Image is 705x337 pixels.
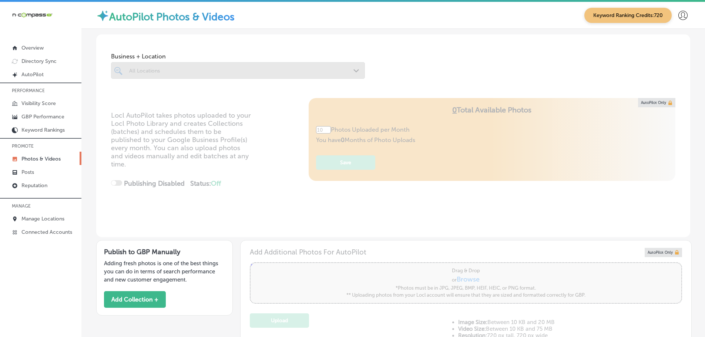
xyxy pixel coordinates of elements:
p: Directory Sync [21,58,57,64]
p: Adding fresh photos is one of the best things you can do in terms of search performance and new c... [104,259,225,284]
p: Visibility Score [21,100,56,107]
label: AutoPilot Photos & Videos [109,11,235,23]
p: Posts [21,169,34,175]
span: Keyword Ranking Credits: 720 [584,8,672,23]
button: Add Collection + [104,291,166,308]
p: GBP Performance [21,114,64,120]
p: Reputation [21,182,47,189]
img: 660ab0bf-5cc7-4cb8-ba1c-48b5ae0f18e60NCTV_CLogo_TV_Black_-500x88.png [12,11,53,18]
span: Business + Location [111,53,365,60]
p: Overview [21,45,44,51]
h3: Publish to GBP Manually [104,248,225,256]
p: Connected Accounts [21,229,72,235]
p: AutoPilot [21,71,44,78]
p: Manage Locations [21,216,64,222]
p: Photos & Videos [21,156,61,162]
img: autopilot-icon [96,9,109,22]
p: Keyword Rankings [21,127,65,133]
